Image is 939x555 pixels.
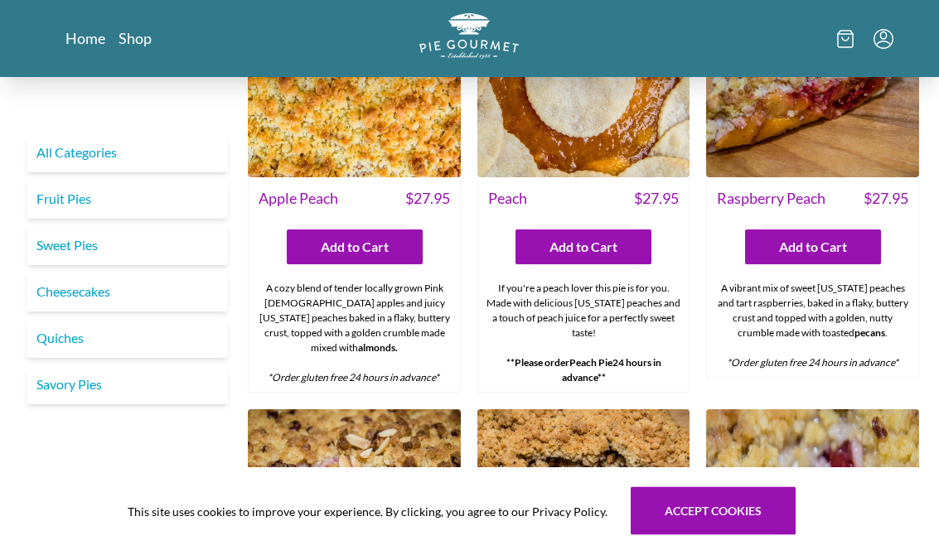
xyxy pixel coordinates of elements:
[634,188,679,210] span: $ 27.95
[854,327,885,340] strong: pecans
[27,133,228,172] a: All Categories
[259,188,338,210] span: Apple Peach
[727,357,898,369] em: *Order gluten free 24 hours in advance*
[569,357,612,369] strong: Peach Pie
[27,179,228,219] a: Fruit Pies
[631,487,796,535] button: Accept cookies
[549,238,617,258] span: Add to Cart
[65,28,105,48] a: Home
[358,342,398,355] strong: almonds.
[707,275,918,378] div: A vibrant mix of sweet [US_STATE] peaches and tart raspberries, baked in a flaky, buttery crust a...
[287,230,423,265] button: Add to Cart
[27,364,228,404] a: Savory Pies
[779,238,847,258] span: Add to Cart
[249,275,460,393] div: A cozy blend of tender locally grown Pink [DEMOGRAPHIC_DATA] apples and juicy [US_STATE] peaches ...
[119,28,152,48] a: Shop
[515,230,651,265] button: Add to Cart
[128,503,607,520] span: This site uses cookies to improve your experience. By clicking, you agree to our Privacy Policy.
[745,230,881,265] button: Add to Cart
[478,275,690,393] div: If you're a peach lover this pie is for you. Made with delicious [US_STATE] peaches and a touch o...
[268,372,439,384] em: *Order gluten free 24 hours in advance*
[419,13,519,59] img: logo
[864,188,908,210] span: $ 27.95
[488,188,527,210] span: Peach
[27,272,228,311] a: Cheesecakes
[874,29,893,49] button: Menu
[419,13,519,64] a: Logo
[506,357,661,384] strong: **Please order 24 hours in advance**
[717,188,825,210] span: Raspberry Peach
[321,238,389,258] span: Add to Cart
[405,188,450,210] span: $ 27.95
[27,225,228,265] a: Sweet Pies
[27,318,228,358] a: Quiches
